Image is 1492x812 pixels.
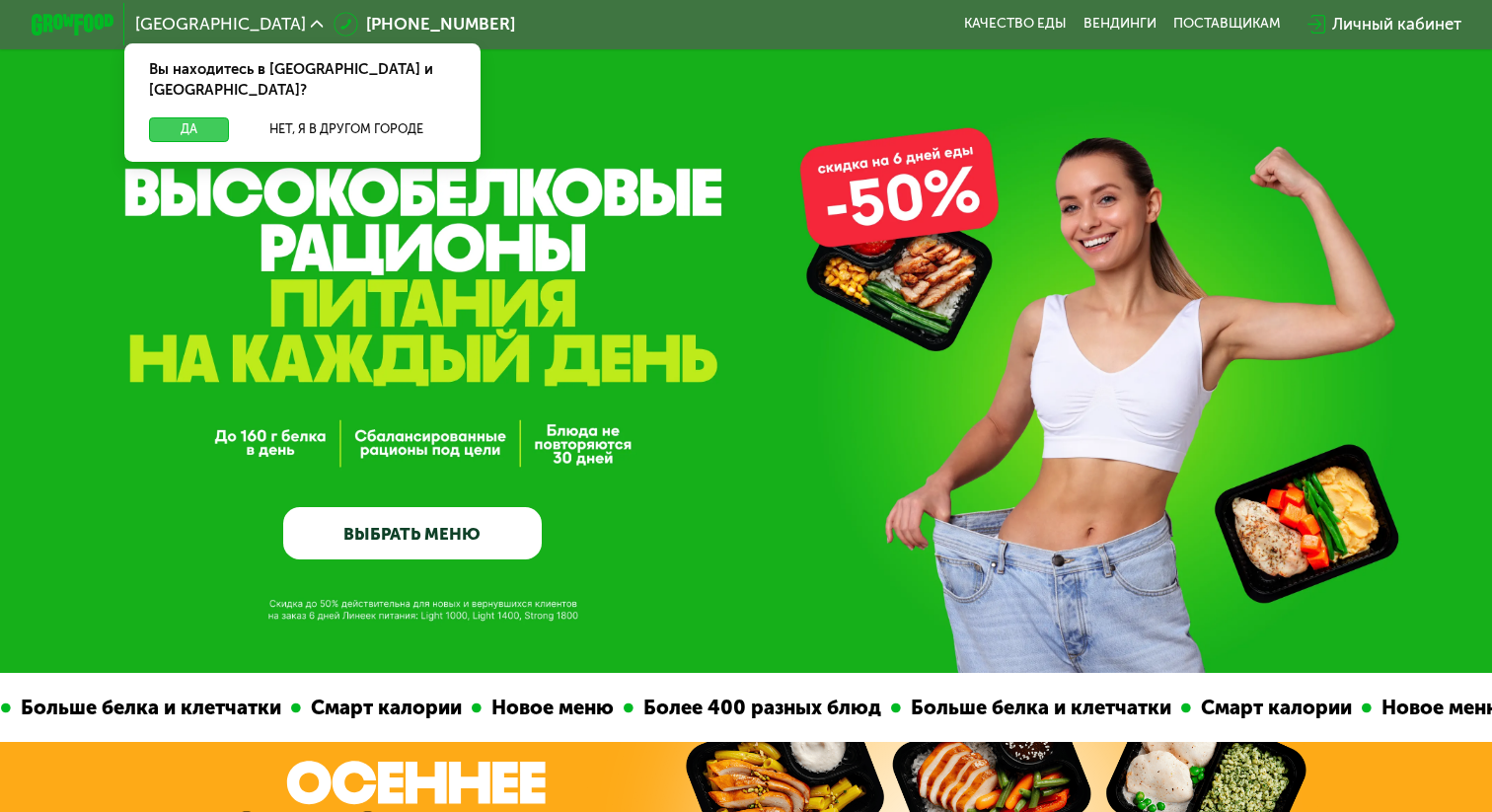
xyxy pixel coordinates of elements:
div: Смарт калории [92,693,262,723]
a: ВЫБРАТЬ МЕНЮ [283,507,541,558]
span: [GEOGRAPHIC_DATA] [135,16,306,33]
div: Смарт калории [982,693,1153,723]
a: [PHONE_NUMBER] [334,12,516,37]
div: Вы находитесь в [GEOGRAPHIC_DATA] и [GEOGRAPHIC_DATA]? [124,43,481,118]
div: Более 400 разных блюд [424,693,682,723]
div: Новое меню [272,693,414,723]
button: Нет, я в другом городе [238,117,456,142]
a: Качество еды [964,16,1067,33]
div: Больше белка и клетчатки [692,693,972,723]
a: Вендинги [1083,16,1156,33]
div: Личный кабинет [1332,12,1461,37]
button: Да [149,117,229,142]
div: Новое меню [1162,693,1305,723]
div: поставщикам [1173,16,1281,33]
